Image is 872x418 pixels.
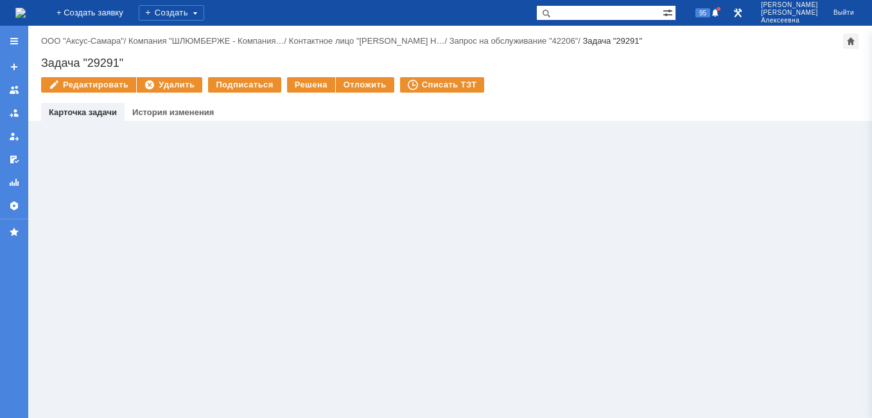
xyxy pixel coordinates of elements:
a: Отчеты [4,172,24,193]
a: Заявки на командах [4,80,24,100]
a: Заявки в моей ответственности [4,103,24,123]
span: [PERSON_NAME] [761,1,818,9]
a: Мои согласования [4,149,24,170]
a: Запрос на обслуживание "42206" [449,36,579,46]
a: Компания "ШЛЮМБЕРЖЕ - Компания… [128,36,284,46]
span: [PERSON_NAME] [761,9,818,17]
a: Мои заявки [4,126,24,147]
div: / [289,36,449,46]
a: Перейти на домашнюю страницу [15,8,26,18]
span: Алексеевна [761,17,818,24]
div: / [449,36,583,46]
a: Настройки [4,195,24,216]
div: Задача "29291" [583,36,643,46]
span: 95 [695,8,710,17]
a: Карточка задачи [49,107,117,117]
div: / [41,36,128,46]
a: ООО "Аксус-Самара" [41,36,124,46]
a: Контактное лицо "[PERSON_NAME] Н… [289,36,445,46]
div: / [128,36,289,46]
div: Задача "29291" [41,57,859,69]
a: Перейти в интерфейс администратора [730,5,746,21]
a: История изменения [132,107,214,117]
div: Создать [139,5,204,21]
div: Сделать домашней страницей [843,33,859,49]
a: Создать заявку [4,57,24,77]
img: logo [15,8,26,18]
span: Расширенный поиск [663,6,676,18]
